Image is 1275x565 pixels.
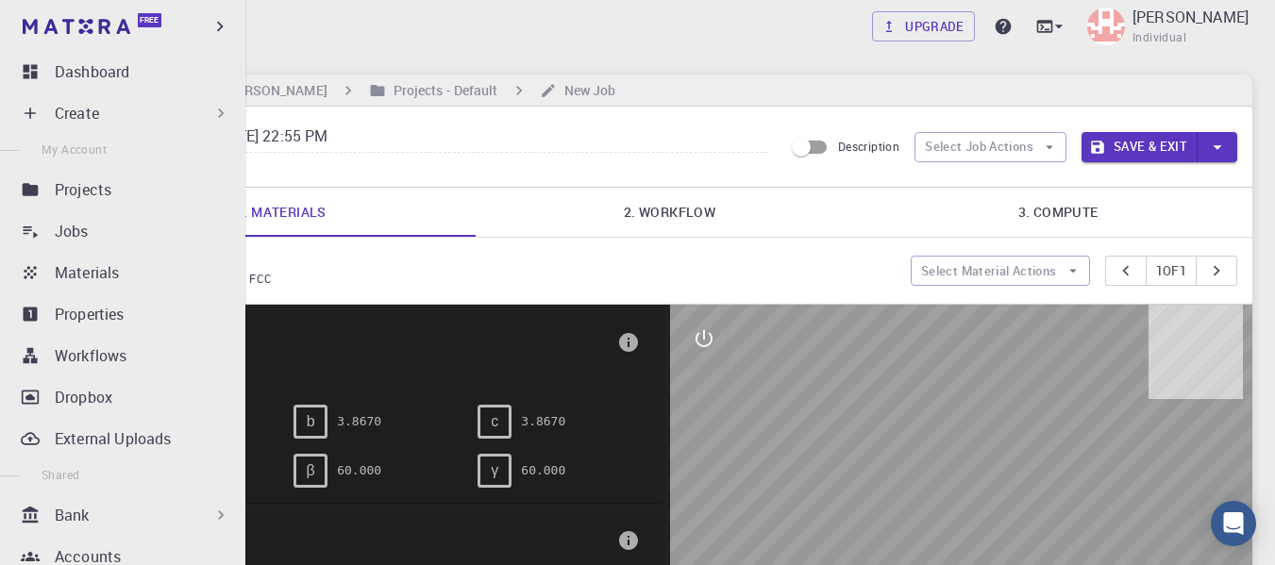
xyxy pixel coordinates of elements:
p: Workflows [55,344,126,367]
a: 1. Materials [87,188,476,237]
span: Shared [42,467,79,482]
p: Jobs [55,220,89,242]
a: External Uploads [15,420,238,457]
div: Bank [15,496,238,534]
span: Lattice [109,327,610,357]
span: FCC [109,357,610,374]
button: info [610,324,647,361]
span: c [491,413,498,430]
img: Aravind Krishnan [1087,8,1125,45]
p: Dropbox [55,386,112,408]
h6: New Job [557,80,616,101]
a: Properties [15,295,238,333]
p: Silicon FCC [150,253,896,270]
a: Upgrade [872,11,975,42]
span: My Account [42,141,107,157]
button: Save & Exit [1082,132,1198,162]
div: Open Intercom Messenger [1211,501,1256,546]
a: Jobs [15,212,238,250]
div: Create [15,94,238,132]
span: FCC [249,271,279,286]
a: Projects [15,171,238,208]
nav: breadcrumb [94,80,619,101]
p: [PERSON_NAME] [1132,6,1249,28]
a: Dashboard [15,53,238,91]
h6: Projects - Default [386,80,498,101]
a: Materials [15,254,238,291]
span: γ [491,462,498,479]
button: Select Material Actions [911,256,1090,286]
span: Support [38,13,106,30]
pre: 60.000 [337,454,381,487]
p: Properties [55,303,125,325]
img: logo [23,19,130,34]
div: pager [1105,256,1238,286]
p: Create [55,102,99,125]
p: Dashboard [55,60,129,83]
p: Projects [55,178,111,201]
a: Dropbox [15,378,238,416]
span: Individual [1132,28,1186,47]
pre: 3.8670 [337,405,381,438]
button: Select Job Actions [914,132,1066,162]
a: Workflows [15,337,238,374]
button: info [610,522,647,559]
span: Description [838,139,899,154]
span: β [307,462,315,479]
a: 2. Workflow [476,188,864,237]
button: 1of1 [1146,256,1198,286]
a: 3. Compute [864,188,1252,237]
h6: [PERSON_NAME] [216,80,327,101]
span: Basis [109,525,610,556]
p: External Uploads [55,427,171,450]
p: Bank [55,504,90,526]
pre: 60.000 [521,454,565,487]
pre: 3.8670 [521,405,565,438]
p: Materials [55,261,119,284]
span: b [307,413,315,430]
